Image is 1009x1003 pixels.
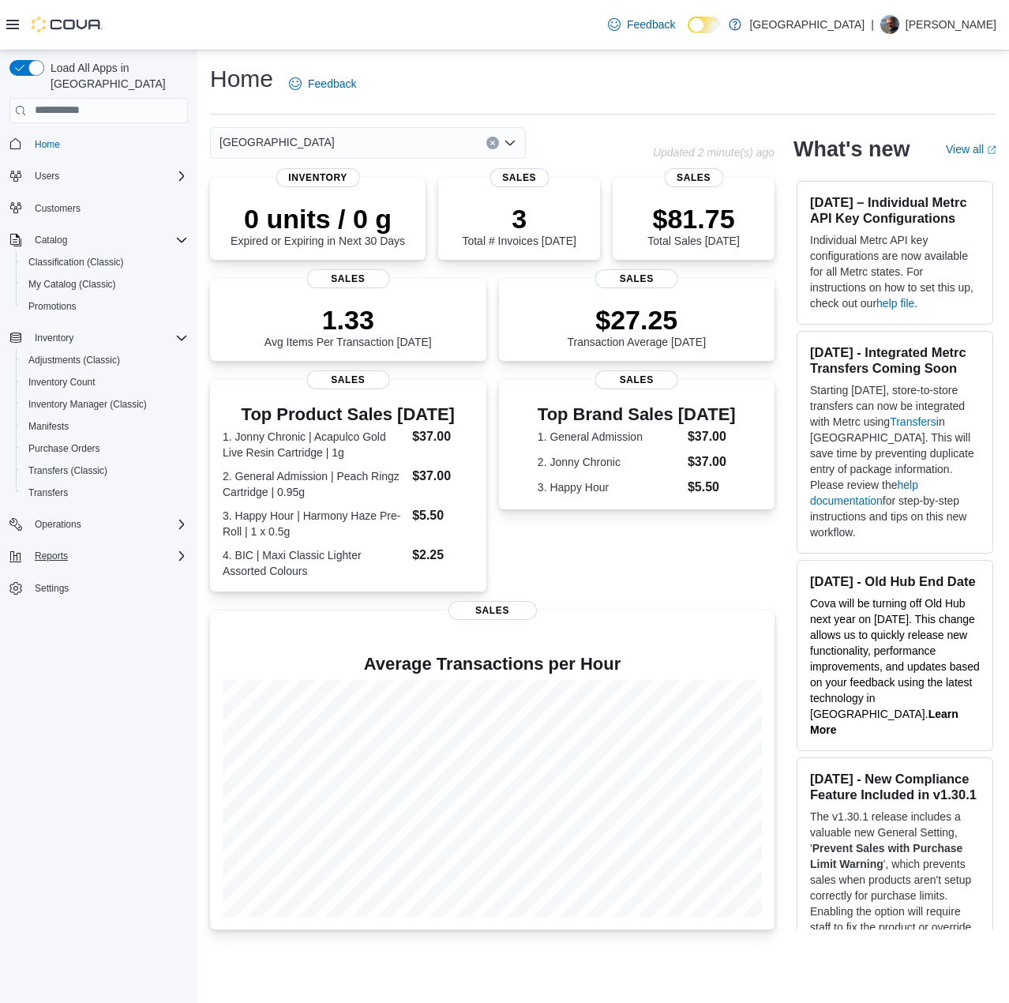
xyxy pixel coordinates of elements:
[810,809,980,982] p: The v1.30.1 release includes a valuable new General Setting, ' ', which prevents sales when produ...
[28,198,188,218] span: Customers
[283,68,362,100] a: Feedback
[22,395,153,414] a: Inventory Manager (Classic)
[3,513,194,535] button: Operations
[16,295,194,317] button: Promotions
[28,231,188,250] span: Catalog
[3,577,194,599] button: Settings
[3,229,194,251] button: Catalog
[264,304,432,348] div: Avg Items Per Transaction [DATE]
[538,429,681,445] dt: 1. General Admission
[448,601,537,620] span: Sales
[16,415,194,438] button: Manifests
[35,550,68,562] span: Reports
[35,138,60,151] span: Home
[602,9,681,40] a: Feedback
[22,483,188,502] span: Transfers
[22,417,188,436] span: Manifests
[412,427,473,446] dd: $37.00
[223,655,762,674] h4: Average Transactions per Hour
[688,453,736,471] dd: $37.00
[28,579,75,598] a: Settings
[44,60,188,92] span: Load All Apps in [GEOGRAPHIC_DATA]
[35,234,67,246] span: Catalog
[688,478,736,497] dd: $5.50
[16,482,194,504] button: Transfers
[688,33,688,34] span: Dark Mode
[28,300,77,313] span: Promotions
[28,278,116,291] span: My Catalog (Classic)
[810,708,958,736] a: Learn More
[223,429,406,460] dt: 1. Jonny Chronic | Acapulco Gold Live Resin Cartridge | 1g
[22,483,74,502] a: Transfers
[223,508,406,539] dt: 3. Happy Hour | Harmony Haze Pre-Roll | 1 x 0.5g
[16,460,194,482] button: Transfers (Classic)
[223,405,474,424] h3: Top Product Sales [DATE]
[22,439,107,458] a: Purchase Orders
[28,135,66,154] a: Home
[871,15,874,34] p: |
[489,168,549,187] span: Sales
[793,137,910,162] h2: What's new
[28,464,107,477] span: Transfers (Classic)
[35,202,81,215] span: Customers
[627,17,675,32] span: Feedback
[538,405,736,424] h3: Top Brand Sales [DATE]
[810,194,980,226] h3: [DATE] – Individual Metrc API Key Configurations
[28,199,87,218] a: Customers
[28,134,188,154] span: Home
[3,327,194,349] button: Inventory
[22,439,188,458] span: Purchase Orders
[22,253,188,272] span: Classification (Classic)
[231,203,405,247] div: Expired or Expiring in Next 30 Days
[22,461,114,480] a: Transfers (Classic)
[16,273,194,295] button: My Catalog (Classic)
[231,203,405,235] p: 0 units / 0 g
[906,15,996,34] p: [PERSON_NAME]
[28,547,74,565] button: Reports
[3,197,194,220] button: Customers
[22,351,188,370] span: Adjustments (Classic)
[653,146,775,159] p: Updated 2 minute(s) ago
[22,395,188,414] span: Inventory Manager (Classic)
[22,351,126,370] a: Adjustments (Classic)
[16,251,194,273] button: Classification (Classic)
[688,427,736,446] dd: $37.00
[28,329,80,347] button: Inventory
[810,479,918,507] a: help documentation
[22,275,188,294] span: My Catalog (Classic)
[810,573,980,589] h3: [DATE] - Old Hub End Date
[810,771,980,802] h3: [DATE] - New Compliance Feature Included in v1.30.1
[16,349,194,371] button: Adjustments (Classic)
[3,133,194,156] button: Home
[28,515,88,534] button: Operations
[749,15,865,34] p: [GEOGRAPHIC_DATA]
[462,203,576,247] div: Total # Invoices [DATE]
[664,168,723,187] span: Sales
[35,332,73,344] span: Inventory
[880,15,899,34] div: Chris Clay
[810,842,962,870] strong: Prevent Sales with Purchase Limit Warning
[538,454,681,470] dt: 2. Jonny Chronic
[28,167,188,186] span: Users
[16,393,194,415] button: Inventory Manager (Classic)
[876,297,914,310] a: help file
[595,269,678,288] span: Sales
[35,518,81,531] span: Operations
[264,304,432,336] p: 1.33
[890,415,936,428] a: Transfers
[486,137,499,149] button: Clear input
[504,137,516,149] button: Open list of options
[810,232,980,311] p: Individual Metrc API key configurations are now available for all Metrc states. For instructions ...
[28,329,188,347] span: Inventory
[3,545,194,567] button: Reports
[28,547,188,565] span: Reports
[22,297,188,316] span: Promotions
[647,203,739,235] p: $81.75
[22,417,75,436] a: Manifests
[22,275,122,294] a: My Catalog (Classic)
[16,371,194,393] button: Inventory Count
[35,582,69,595] span: Settings
[28,420,69,433] span: Manifests
[28,376,96,389] span: Inventory Count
